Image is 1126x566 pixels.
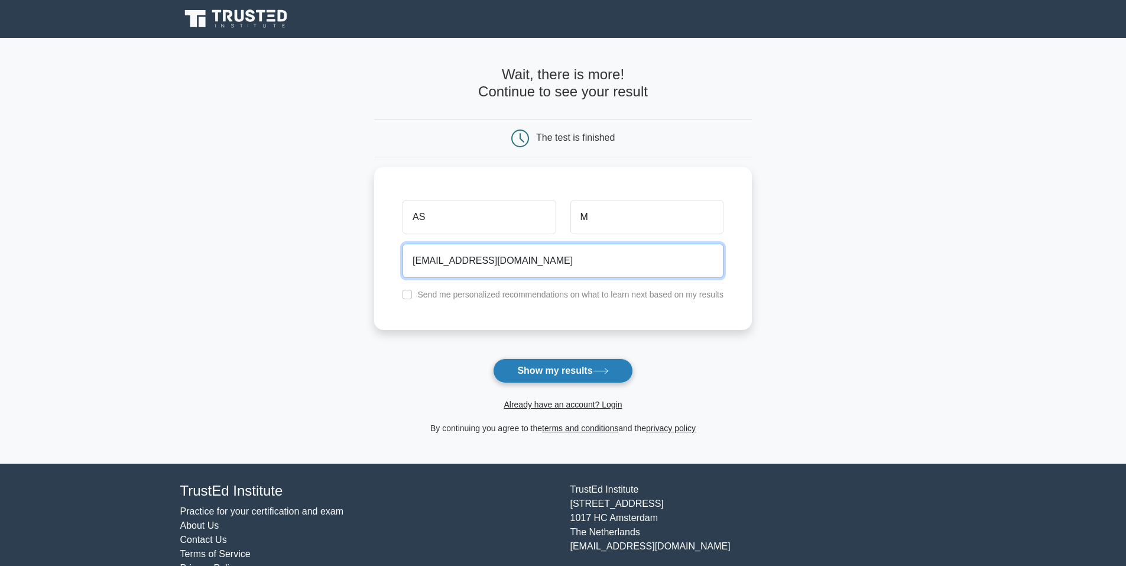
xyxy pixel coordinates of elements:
[374,66,752,101] h4: Wait, there is more! Continue to see your result
[542,423,618,433] a: terms and conditions
[180,535,227,545] a: Contact Us
[646,423,696,433] a: privacy policy
[180,520,219,531] a: About Us
[403,200,556,234] input: First name
[403,244,723,278] input: Email
[504,400,622,409] a: Already have an account? Login
[367,421,759,435] div: By continuing you agree to the and the
[180,549,251,559] a: Terms of Service
[536,132,615,143] div: The test is finished
[180,483,556,500] h4: TrustEd Institute
[417,290,723,299] label: Send me personalized recommendations on what to learn next based on my results
[180,506,344,516] a: Practice for your certification and exam
[570,200,723,234] input: Last name
[493,358,632,383] button: Show my results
